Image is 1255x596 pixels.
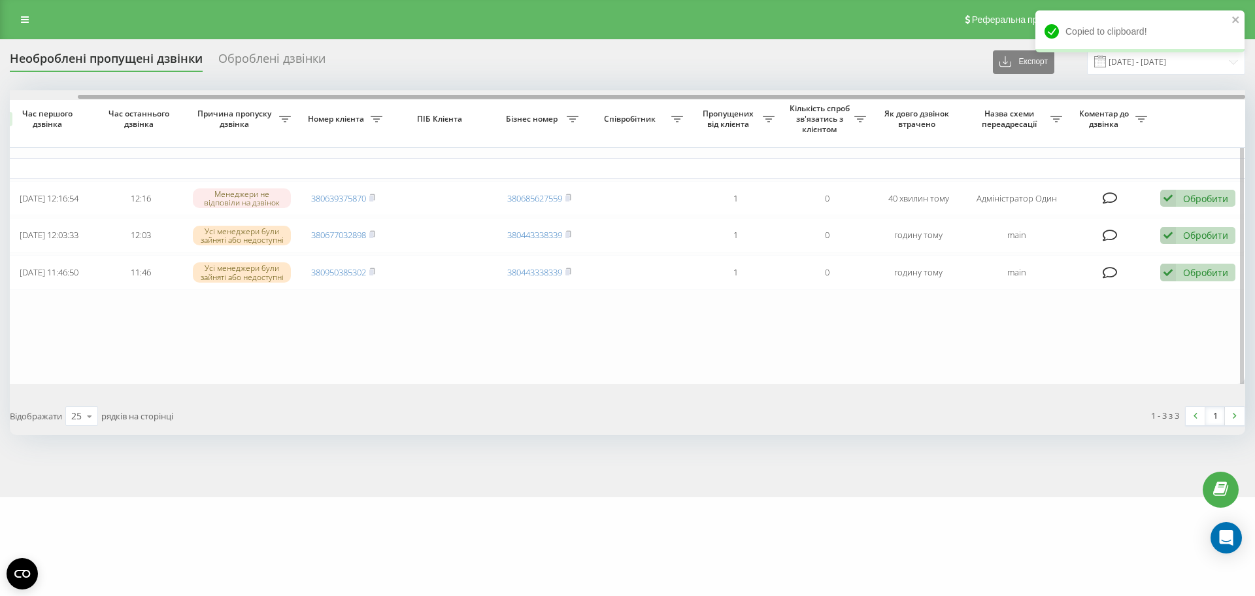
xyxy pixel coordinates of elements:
[311,229,366,241] a: 380677032898
[218,52,326,72] div: Оброблені дзвінки
[1231,14,1241,27] button: close
[971,109,1050,129] span: Назва схеми переадресації
[690,218,781,253] td: 1
[71,410,82,423] div: 25
[3,181,95,216] td: [DATE] 12:16:54
[400,114,482,124] span: ПІБ Клієнта
[95,255,186,290] td: 11:46
[10,52,203,72] div: Необроблені пропущені дзвінки
[1211,522,1242,553] div: Open Intercom Messenger
[873,218,964,253] td: годину тому
[592,114,671,124] span: Співробітник
[105,109,176,129] span: Час останнього дзвінка
[781,218,873,253] td: 0
[193,188,291,208] div: Менеджери не відповіли на дзвінок
[10,410,62,422] span: Відображати
[696,109,763,129] span: Пропущених від клієнта
[1205,407,1225,425] a: 1
[101,410,173,422] span: рядків на сторінці
[193,109,279,129] span: Причина пропуску дзвінка
[1183,229,1228,241] div: Обробити
[193,226,291,245] div: Усі менеджери були зайняті або недоступні
[507,229,562,241] a: 380443338339
[7,558,38,589] button: Open CMP widget
[1183,192,1228,205] div: Обробити
[964,255,1069,290] td: main
[14,109,84,129] span: Час першого дзвінка
[964,218,1069,253] td: main
[95,218,186,253] td: 12:03
[500,114,567,124] span: Бізнес номер
[1151,409,1179,422] div: 1 - 3 з 3
[507,192,562,204] a: 380685627559
[1035,10,1245,52] div: Copied to clipboard!
[964,181,1069,216] td: Адміністратор Один
[95,181,186,216] td: 12:16
[3,255,95,290] td: [DATE] 11:46:50
[690,255,781,290] td: 1
[883,109,954,129] span: Як довго дзвінок втрачено
[690,181,781,216] td: 1
[1075,109,1135,129] span: Коментар до дзвінка
[311,266,366,278] a: 380950385302
[311,192,366,204] a: 380639375870
[781,255,873,290] td: 0
[1183,266,1228,279] div: Обробити
[781,181,873,216] td: 0
[993,50,1054,74] button: Експорт
[193,262,291,282] div: Усі менеджери були зайняті або недоступні
[507,266,562,278] a: 380443338339
[3,218,95,253] td: [DATE] 12:03:33
[873,255,964,290] td: годину тому
[788,103,854,134] span: Кількість спроб зв'язатись з клієнтом
[873,181,964,216] td: 40 хвилин тому
[304,114,371,124] span: Номер клієнта
[972,14,1068,25] span: Реферальна програма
